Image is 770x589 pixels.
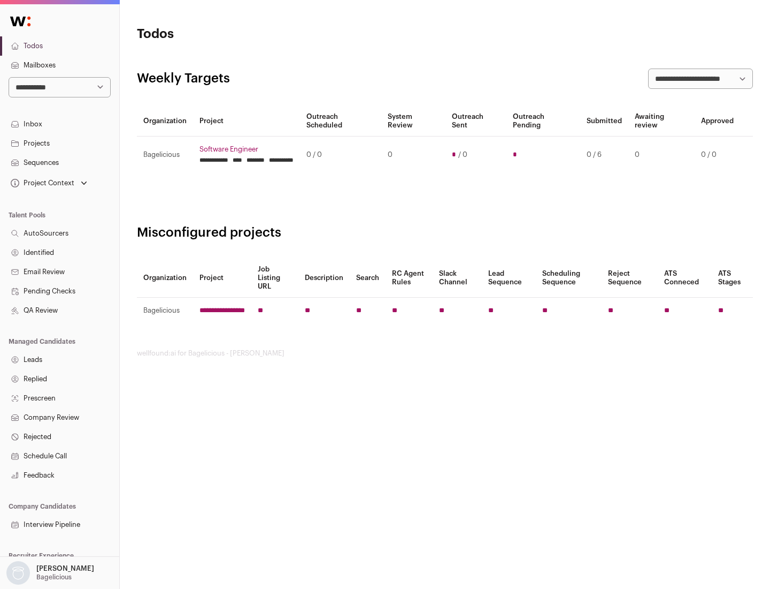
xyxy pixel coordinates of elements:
th: ATS Stages [712,259,753,298]
th: Slack Channel [433,259,482,298]
h2: Weekly Targets [137,70,230,87]
th: Outreach Scheduled [300,106,381,137]
th: Reject Sequence [602,259,658,298]
th: Approved [695,106,740,137]
img: nopic.png [6,561,30,585]
td: Bagelicious [137,137,193,173]
img: Wellfound [4,11,36,32]
button: Open dropdown [9,176,89,191]
th: Description [298,259,350,298]
th: Outreach Pending [506,106,580,137]
td: 0 / 0 [300,137,381,173]
th: Project [193,259,251,298]
p: Bagelicious [36,573,72,582]
h1: Todos [137,26,342,43]
th: Lead Sequence [482,259,536,298]
th: Search [350,259,386,298]
button: Open dropdown [4,561,96,585]
td: 0 / 0 [695,137,740,173]
th: Organization [137,106,193,137]
th: Job Listing URL [251,259,298,298]
td: 0 [381,137,445,173]
span: / 0 [458,150,467,159]
th: Organization [137,259,193,298]
a: Software Engineer [199,145,294,154]
th: ATS Conneced [658,259,711,298]
td: 0 / 6 [580,137,628,173]
th: Submitted [580,106,628,137]
th: System Review [381,106,445,137]
footer: wellfound:ai for Bagelicious - [PERSON_NAME] [137,349,753,358]
th: Outreach Sent [445,106,507,137]
th: Awaiting review [628,106,695,137]
td: Bagelicious [137,298,193,324]
div: Project Context [9,179,74,187]
th: Project [193,106,300,137]
td: 0 [628,137,695,173]
p: [PERSON_NAME] [36,564,94,573]
h2: Misconfigured projects [137,224,753,241]
th: RC Agent Rules [386,259,432,298]
th: Scheduling Sequence [536,259,602,298]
